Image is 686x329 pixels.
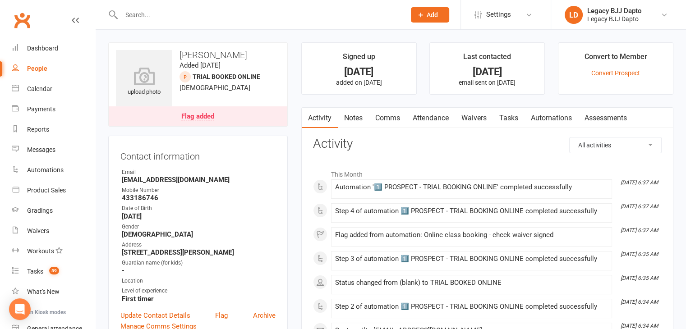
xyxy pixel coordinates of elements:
[310,79,408,86] p: added on [DATE]
[12,282,95,302] a: What's New
[302,108,338,128] a: Activity
[27,227,49,234] div: Waivers
[338,108,369,128] a: Notes
[587,7,642,15] div: Legacy BJJ Dapto
[313,165,662,179] li: This Month
[27,126,49,133] div: Reports
[621,179,658,186] i: [DATE] 6:37 AM
[621,299,658,305] i: [DATE] 6:34 AM
[12,261,95,282] a: Tasks 59
[122,230,276,238] strong: [DEMOGRAPHIC_DATA]
[122,204,276,213] div: Date of Birth
[12,140,95,160] a: Messages
[12,201,95,221] a: Gradings
[335,231,608,239] div: Flag added from automation: Online class booking - check waiver signed
[455,108,493,128] a: Waivers
[12,59,95,79] a: People
[27,207,53,214] div: Gradings
[565,6,583,24] div: LD
[406,108,455,128] a: Attendance
[411,7,449,23] button: Add
[369,108,406,128] a: Comms
[116,67,172,97] div: upload photo
[12,99,95,119] a: Payments
[12,241,95,261] a: Workouts
[438,79,536,86] p: email sent on [DATE]
[335,255,608,263] div: Step 3 of automation 1️⃣ PROSPECT - TRIAL BOOKING ONLINE completed successfully
[343,51,375,67] div: Signed up
[122,194,276,202] strong: 433186746
[335,183,608,191] div: Automation '1️⃣ PROSPECT - TRIAL BOOKING ONLINE' completed successfully
[12,38,95,59] a: Dashboard
[335,303,608,311] div: Step 2 of automation 1️⃣ PROSPECT - TRIAL BOOKING ONLINE completed successfully
[12,180,95,201] a: Product Sales
[12,79,95,99] a: Calendar
[253,310,276,321] a: Archive
[313,137,662,151] h3: Activity
[181,113,214,120] div: Flag added
[621,275,658,281] i: [DATE] 6:35 AM
[27,105,55,113] div: Payments
[585,51,647,67] div: Convert to Member
[27,247,54,255] div: Workouts
[122,277,276,285] div: Location
[120,148,276,161] h3: Contact information
[486,5,511,25] span: Settings
[27,85,52,92] div: Calendar
[122,295,276,303] strong: First timer
[122,259,276,267] div: Guardian name (for kids)
[591,69,640,77] a: Convert Prospect
[122,241,276,249] div: Address
[12,160,95,180] a: Automations
[578,108,633,128] a: Assessments
[310,67,408,77] div: [DATE]
[438,67,536,77] div: [DATE]
[12,221,95,241] a: Waivers
[335,279,608,287] div: Status changed from (blank) to TRIAL BOOKED ONLINE
[180,84,250,92] span: [DEMOGRAPHIC_DATA]
[193,73,260,80] span: TRIAL BOOKED ONLINE
[27,288,60,295] div: What's New
[27,146,55,153] div: Messages
[116,50,280,60] h3: [PERSON_NAME]
[122,287,276,295] div: Level of experience
[493,108,525,128] a: Tasks
[621,203,658,210] i: [DATE] 6:37 AM
[180,61,221,69] time: Added [DATE]
[27,268,43,275] div: Tasks
[621,227,658,233] i: [DATE] 6:37 AM
[27,187,66,194] div: Product Sales
[27,45,58,52] div: Dashboard
[122,266,276,274] strong: -
[215,310,228,321] a: Flag
[122,248,276,256] strong: [STREET_ADDRESS][PERSON_NAME]
[122,176,276,184] strong: [EMAIL_ADDRESS][DOMAIN_NAME]
[120,310,190,321] a: Update Contact Details
[335,207,608,215] div: Step 4 of automation 1️⃣ PROSPECT - TRIAL BOOKING ONLINE completed successfully
[122,212,276,220] strong: [DATE]
[122,168,276,177] div: Email
[621,323,658,329] i: [DATE] 6:34 AM
[27,166,64,174] div: Automations
[11,9,33,32] a: Clubworx
[427,11,438,18] span: Add
[49,267,59,274] span: 59
[119,9,399,21] input: Search...
[9,298,31,320] div: Open Intercom Messenger
[621,251,658,257] i: [DATE] 6:35 AM
[587,15,642,23] div: Legacy BJJ Dapto
[122,223,276,231] div: Gender
[27,65,47,72] div: People
[122,186,276,195] div: Mobile Number
[525,108,578,128] a: Automations
[12,119,95,140] a: Reports
[463,51,511,67] div: Last contacted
